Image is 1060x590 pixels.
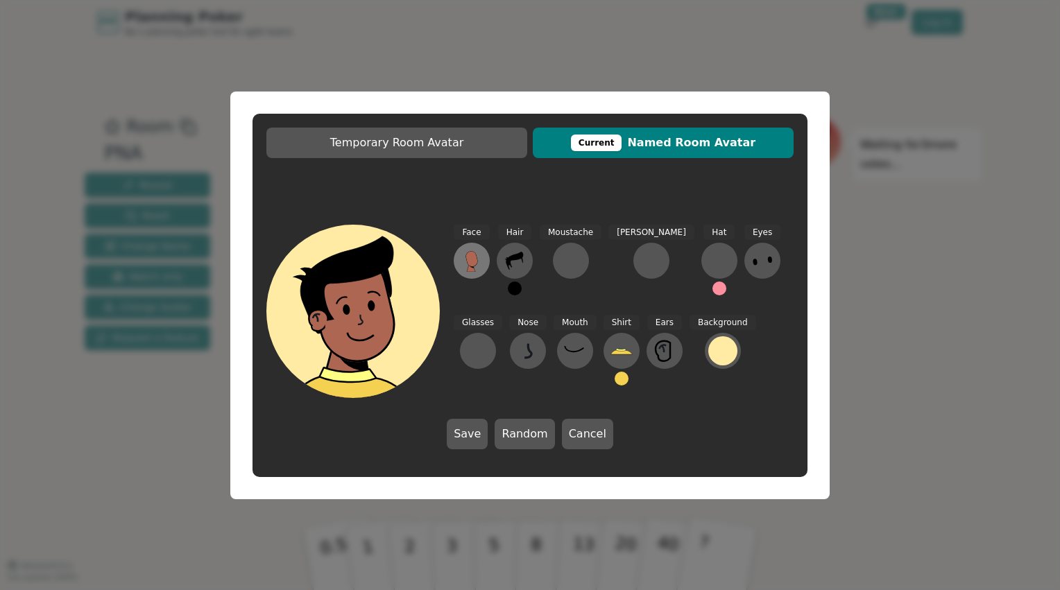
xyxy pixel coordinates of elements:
span: Moustache [540,225,601,241]
span: Temporary Room Avatar [273,135,520,151]
button: Save [447,419,488,449]
span: Face [454,225,489,241]
span: Glasses [454,315,502,331]
span: [PERSON_NAME] [608,225,694,241]
span: Hat [703,225,735,241]
span: Mouth [554,315,597,331]
span: Background [690,315,756,331]
button: CurrentNamed Room Avatar [533,128,794,158]
span: Shirt [604,315,640,331]
div: This avatar will be displayed in dedicated rooms [571,135,622,151]
button: Temporary Room Avatar [266,128,527,158]
button: Random [495,419,554,449]
span: Eyes [744,225,780,241]
span: Ears [647,315,682,331]
span: Nose [509,315,547,331]
span: Hair [498,225,532,241]
button: Cancel [562,419,613,449]
span: Named Room Avatar [540,135,787,151]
